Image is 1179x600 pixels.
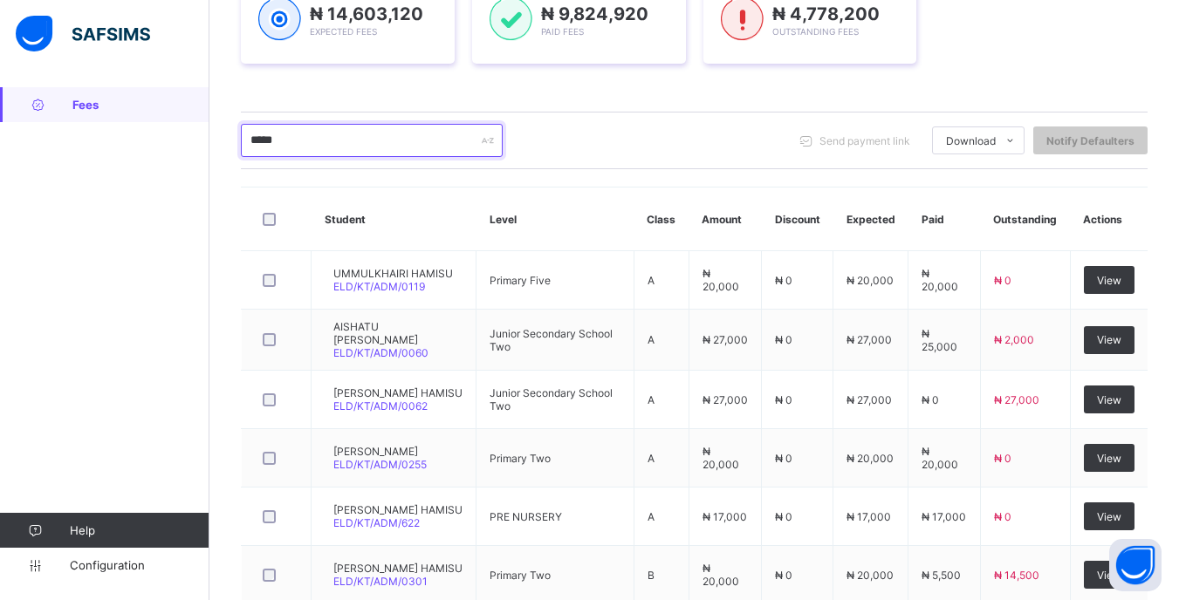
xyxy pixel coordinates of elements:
[333,445,427,458] span: [PERSON_NAME]
[333,516,420,529] span: ELD/KT/ADM/622
[16,16,150,52] img: safsims
[847,393,892,406] span: ₦ 27,000
[994,452,1011,465] span: ₦ 0
[1097,274,1121,287] span: View
[922,569,961,582] span: ₦ 5,500
[908,187,981,251] th: Paid
[980,187,1070,251] th: Outstanding
[703,562,739,588] span: ₦ 20,000
[1097,393,1121,406] span: View
[648,510,655,523] span: A
[541,26,584,37] span: Paid Fees
[333,346,428,359] span: ELD/KT/ADM/0060
[310,26,377,37] span: Expected Fees
[312,187,476,251] th: Student
[1097,569,1121,582] span: View
[634,187,689,251] th: Class
[703,393,748,406] span: ₦ 27,000
[490,386,613,412] span: Junior Secondary School Two
[490,452,551,465] span: Primary Two
[70,558,209,572] span: Configuration
[703,445,739,471] span: ₦ 20,000
[1109,539,1162,591] button: Open asap
[333,575,428,588] span: ELD/KT/ADM/0301
[775,393,792,406] span: ₦ 0
[1097,333,1121,346] span: View
[847,333,892,346] span: ₦ 27,000
[922,510,966,523] span: ₦ 17,000
[775,274,792,287] span: ₦ 0
[847,452,894,465] span: ₦ 20,000
[72,98,209,112] span: Fees
[648,274,655,287] span: A
[476,187,634,251] th: Level
[333,503,463,516] span: [PERSON_NAME] HAMISU
[1097,452,1121,465] span: View
[703,510,747,523] span: ₦ 17,000
[703,267,739,293] span: ₦ 20,000
[490,510,562,523] span: PRE NURSERY
[703,333,748,346] span: ₦ 27,000
[762,187,833,251] th: Discount
[490,327,613,353] span: Junior Secondary School Two
[333,280,425,293] span: ELD/KT/ADM/0119
[490,274,551,287] span: Primary Five
[833,187,908,251] th: Expected
[333,267,453,280] span: UMMULKHAIRI HAMISU
[772,3,880,24] span: ₦ 4,778,200
[775,333,792,346] span: ₦ 0
[775,510,792,523] span: ₦ 0
[847,510,891,523] span: ₦ 17,000
[922,267,958,293] span: ₦ 20,000
[772,26,859,37] span: Outstanding Fees
[1097,510,1121,523] span: View
[689,187,761,251] th: Amount
[648,452,655,465] span: A
[994,393,1039,406] span: ₦ 27,000
[333,320,463,346] span: AISHATU [PERSON_NAME]
[922,393,939,406] span: ₦ 0
[994,274,1011,287] span: ₦ 0
[648,569,655,582] span: B
[922,327,957,353] span: ₦ 25,000
[333,399,428,412] span: ELD/KT/ADM/0062
[847,569,894,582] span: ₦ 20,000
[775,569,792,582] span: ₦ 0
[1046,134,1134,147] span: Notify Defaulters
[333,458,427,471] span: ELD/KT/ADM/0255
[847,274,894,287] span: ₦ 20,000
[648,393,655,406] span: A
[333,562,463,575] span: [PERSON_NAME] HAMISU
[490,569,551,582] span: Primary Two
[922,445,958,471] span: ₦ 20,000
[648,333,655,346] span: A
[70,523,209,537] span: Help
[994,333,1034,346] span: ₦ 2,000
[819,134,910,147] span: Send payment link
[1070,187,1148,251] th: Actions
[994,510,1011,523] span: ₦ 0
[994,569,1039,582] span: ₦ 14,500
[333,386,463,399] span: [PERSON_NAME] HAMISU
[310,3,423,24] span: ₦ 14,603,120
[541,3,648,24] span: ₦ 9,824,920
[946,134,996,147] span: Download
[775,452,792,465] span: ₦ 0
